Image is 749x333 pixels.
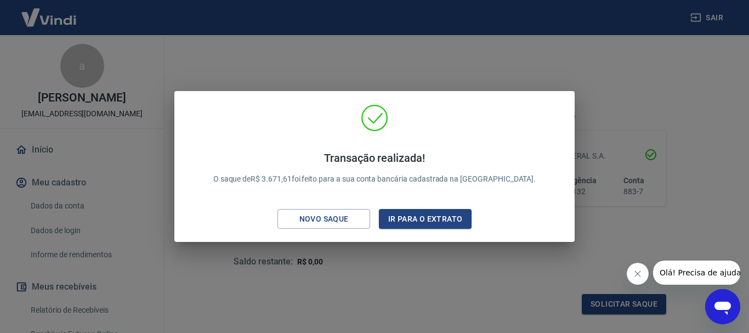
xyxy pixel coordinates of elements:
p: O saque de R$ 3.671,61 foi feito para a sua conta bancária cadastrada na [GEOGRAPHIC_DATA]. [213,151,536,185]
iframe: Botão para abrir a janela de mensagens [705,289,740,324]
iframe: Mensagem da empresa [653,261,740,285]
span: Olá! Precisa de ajuda? [7,8,92,16]
iframe: Fechar mensagem [627,263,649,285]
div: Novo saque [286,212,362,226]
h4: Transação realizada! [213,151,536,165]
button: Novo saque [277,209,370,229]
button: Ir para o extrato [379,209,472,229]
